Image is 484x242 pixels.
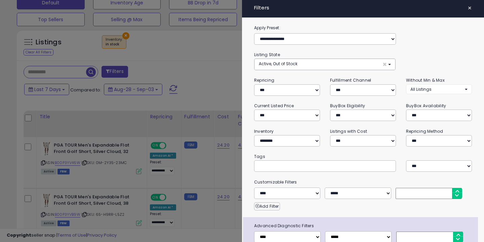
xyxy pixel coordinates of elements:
small: Fulfillment Channel [330,77,371,83]
small: Repricing Method [406,128,443,134]
button: × [465,3,475,13]
small: Current Listed Price [254,103,294,109]
label: Apply Preset: [249,24,477,32]
h4: Filters [254,5,472,11]
button: All Listings [406,84,472,94]
span: Advanced Diagnostic Filters [249,222,478,230]
small: BuyBox Eligibility [330,103,365,109]
button: Add Filter [254,202,280,210]
small: Customizable Filters [249,178,477,186]
small: Listings with Cost [330,128,367,134]
small: Repricing [254,77,274,83]
small: Inventory [254,128,274,134]
span: All Listings [410,86,432,92]
small: BuyBox Availability [406,103,446,109]
span: × [382,61,387,68]
small: Without Min & Max [406,77,445,83]
small: Tags [249,153,477,160]
span: × [468,3,472,13]
small: Listing State [254,52,280,57]
span: Active, Out of Stock [259,61,297,67]
button: Active, Out of Stock × [254,59,395,70]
